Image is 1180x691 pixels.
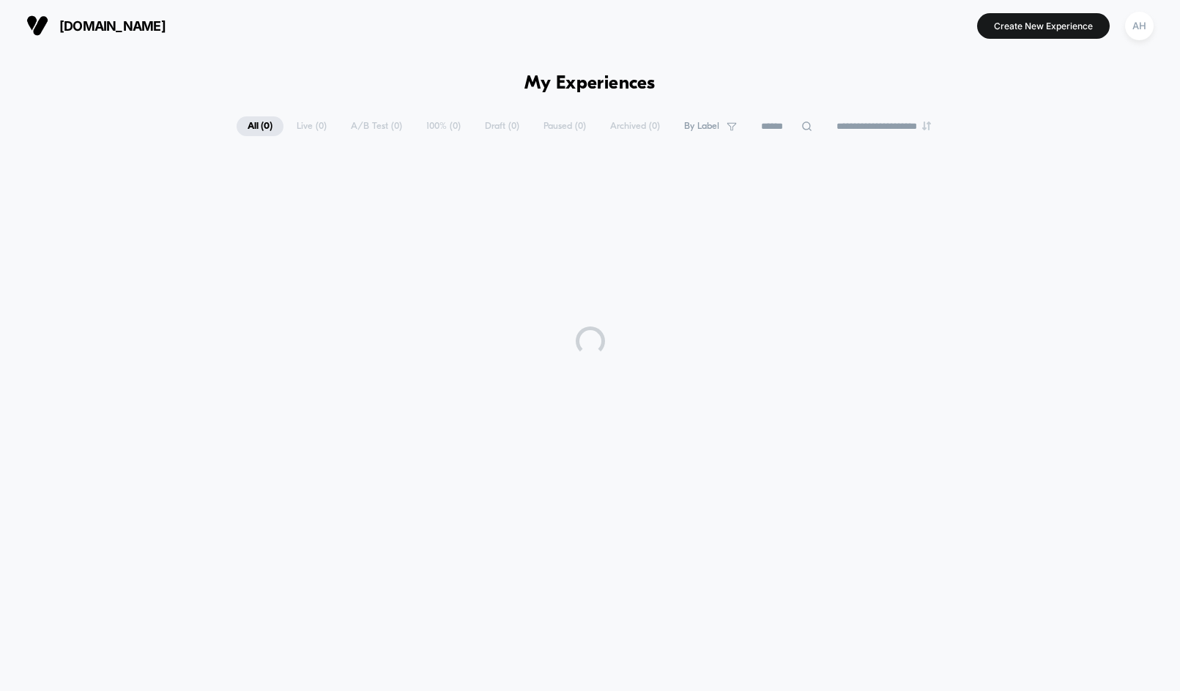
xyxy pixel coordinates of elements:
[922,122,931,130] img: end
[1121,11,1158,41] button: AH
[237,116,283,136] span: All ( 0 )
[1125,12,1154,40] div: AH
[26,15,48,37] img: Visually logo
[59,18,166,34] span: [DOMAIN_NAME]
[22,14,170,37] button: [DOMAIN_NAME]
[524,73,656,94] h1: My Experiences
[684,121,719,132] span: By Label
[977,13,1110,39] button: Create New Experience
